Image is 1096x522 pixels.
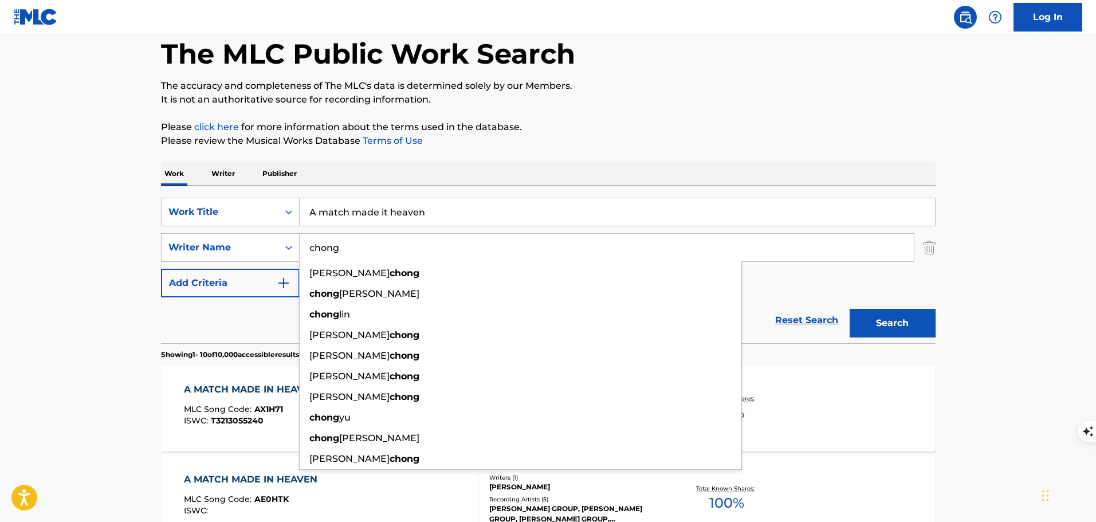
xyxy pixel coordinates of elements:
span: MLC Song Code : [184,404,254,414]
span: AE0HTK [254,494,289,504]
p: Please review the Musical Works Database [161,134,936,148]
span: [PERSON_NAME] [309,329,390,340]
strong: chong [390,350,419,361]
strong: chong [390,391,419,402]
button: Add Criteria [161,269,300,297]
a: Public Search [954,6,977,29]
div: Recording Artists ( 5 ) [489,495,662,504]
strong: chong [390,371,419,382]
p: Please for more information about the terms used in the database. [161,120,936,134]
strong: chong [390,329,419,340]
a: Log In [1013,3,1082,32]
strong: chong [390,268,419,278]
span: yu [339,412,351,423]
span: [PERSON_NAME] [309,391,390,402]
button: Search [850,309,936,337]
span: T3213055240 [211,415,264,426]
span: [PERSON_NAME] [339,288,419,299]
span: [PERSON_NAME] [309,453,390,464]
strong: chong [309,288,339,299]
span: ISWC : [184,415,211,426]
div: Writer Name [168,241,272,254]
img: help [988,10,1002,24]
span: 100 % [709,493,744,513]
p: Total Known Shares: [696,484,757,493]
iframe: Chat Widget [1039,467,1096,522]
img: 9d2ae6d4665cec9f34b9.svg [277,276,290,290]
strong: chong [309,309,339,320]
span: [PERSON_NAME] [309,371,390,382]
div: Writers ( 1 ) [489,473,662,482]
span: ISWC : [184,505,211,516]
span: [PERSON_NAME] [309,268,390,278]
span: MLC Song Code : [184,494,254,504]
img: Delete Criterion [923,233,936,262]
h1: The MLC Public Work Search [161,37,575,71]
strong: chong [309,433,339,443]
form: Search Form [161,198,936,343]
div: [PERSON_NAME] [489,482,662,492]
span: AX1H71 [254,404,283,414]
span: [PERSON_NAME] [309,350,390,361]
p: Writer [208,162,238,186]
a: Terms of Use [360,135,423,146]
img: MLC Logo [14,9,58,25]
div: Help [984,6,1007,29]
p: Publisher [259,162,300,186]
strong: chong [390,453,419,464]
strong: chong [309,412,339,423]
div: Drag [1042,478,1049,513]
a: Reset Search [769,308,844,333]
span: [PERSON_NAME] [339,433,419,443]
a: click here [194,121,239,132]
span: lin [339,309,350,320]
div: Work Title [168,205,272,219]
a: A MATCH MADE IN HEAVENMLC Song Code:AX1H71ISWC:T3213055240Writers (1)[PERSON_NAME] [PERSON_NAME]R... [161,366,936,452]
p: Showing 1 - 10 of 10,000 accessible results (Total 2,047,468 ) [161,350,356,360]
p: It is not an authoritative source for recording information. [161,93,936,107]
p: The accuracy and completeness of The MLC's data is determined solely by our Members. [161,79,936,93]
div: A MATCH MADE IN HEAVEN [184,473,323,486]
p: Work [161,162,187,186]
div: A MATCH MADE IN HEAVEN [184,383,323,397]
img: search [958,10,972,24]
